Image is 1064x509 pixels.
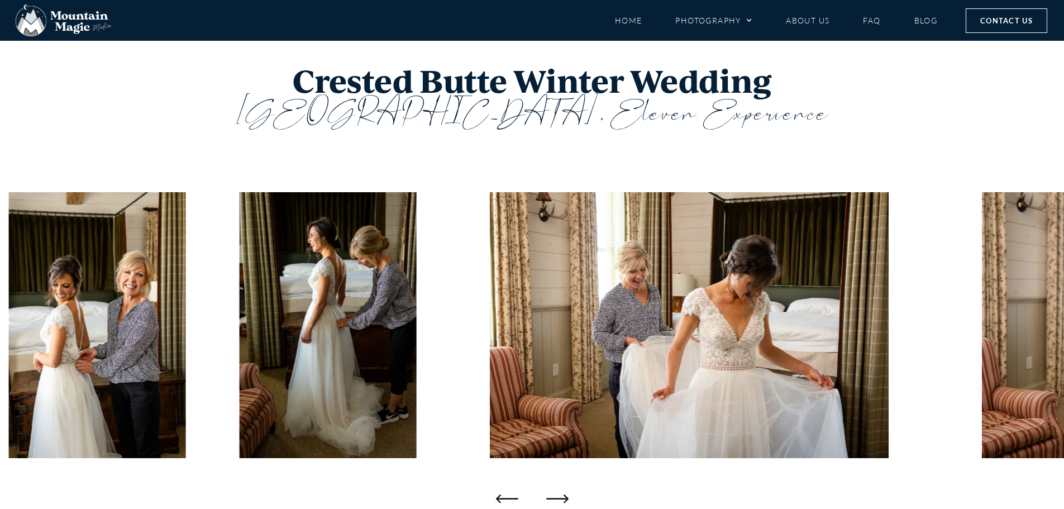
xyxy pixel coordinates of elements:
img: Mountain Magic Media photography logo Crested Butte Photographer [16,4,112,37]
a: Photography [675,11,752,30]
img: Scarp Ridge Lodge Eleven Experience event planner venues weddings Crested Butte photographer Gunn... [9,192,186,458]
img: Scarp Ridge Lodge Eleven Experience event planner venues weddings Crested Butte photographer Gunn... [240,192,417,458]
a: FAQ [863,11,880,30]
a: About Us [786,11,829,30]
a: Contact Us [966,8,1047,33]
nav: Menu [615,11,938,30]
span: Contact Us [980,15,1033,27]
h3: [GEOGRAPHIC_DATA], Eleven Experience [197,99,867,130]
div: 8 / 103 [9,192,186,458]
img: Scarp Ridge Lodge Eleven Experience event planner venues weddings Crested Butte photographer Gunn... [490,192,889,458]
h1: Crested Butte Winter Wedding [197,63,867,99]
a: Blog [914,11,938,30]
div: 10 / 103 [490,192,889,458]
a: Home [615,11,642,30]
div: 9 / 103 [240,192,417,458]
